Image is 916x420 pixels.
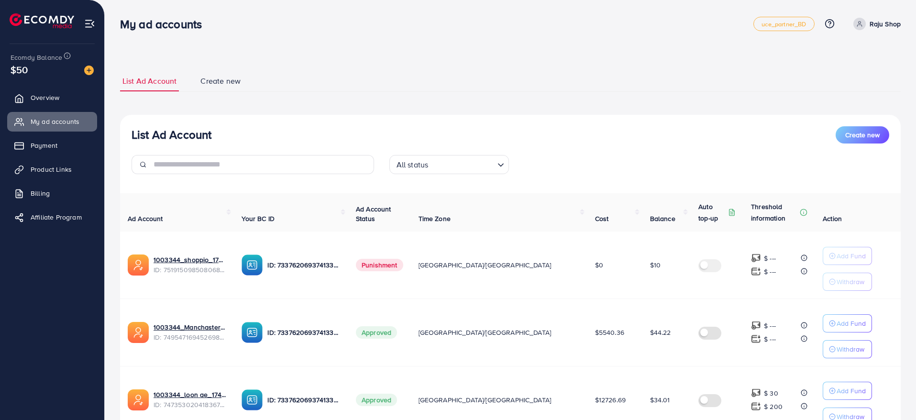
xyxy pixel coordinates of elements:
span: Affiliate Program [31,212,82,222]
img: top-up amount [751,334,761,344]
p: Auto top-up [698,201,726,224]
p: $ 30 [764,387,778,399]
p: Add Fund [837,385,866,397]
span: ID: 7519150985080684551 [154,265,226,275]
a: Overview [7,88,97,107]
span: Create new [200,76,241,87]
img: top-up amount [751,388,761,398]
span: [GEOGRAPHIC_DATA]/[GEOGRAPHIC_DATA] [419,260,552,270]
span: [GEOGRAPHIC_DATA]/[GEOGRAPHIC_DATA] [419,328,552,337]
img: menu [84,18,95,29]
p: Threshold information [751,201,798,224]
img: ic-ads-acc.e4c84228.svg [128,254,149,276]
span: Cost [595,214,609,223]
p: ID: 7337620693741338625 [267,327,340,338]
a: 1003344_loon ae_1740066863007 [154,390,226,399]
a: My ad accounts [7,112,97,131]
span: $5540.36 [595,328,624,337]
span: Punishment [356,259,403,271]
a: Raju Shop [850,18,901,30]
span: Overview [31,93,59,102]
p: $ --- [764,320,776,332]
a: Billing [7,184,97,203]
button: Withdraw [823,340,872,358]
img: top-up amount [751,266,761,276]
img: top-up amount [751,321,761,331]
span: Ecomdy Balance [11,53,62,62]
span: List Ad Account [122,76,177,87]
div: <span class='underline'>1003344_loon ae_1740066863007</span></br>7473530204183674896 [154,390,226,409]
span: My ad accounts [31,117,79,126]
a: 1003344_shoppio_1750688962312 [154,255,226,265]
button: Withdraw [823,273,872,291]
img: logo [10,13,74,28]
img: image [84,66,94,75]
span: $44.22 [650,328,671,337]
span: Ad Account [128,214,163,223]
iframe: Chat [875,377,909,413]
span: Time Zone [419,214,451,223]
span: Payment [31,141,57,150]
span: [GEOGRAPHIC_DATA]/[GEOGRAPHIC_DATA] [419,395,552,405]
a: Affiliate Program [7,208,97,227]
p: ID: 7337620693741338625 [267,394,340,406]
button: Add Fund [823,314,872,332]
div: Search for option [389,155,509,174]
span: $12726.69 [595,395,626,405]
h3: My ad accounts [120,17,210,31]
p: Add Fund [837,318,866,329]
span: Approved [356,326,397,339]
h3: List Ad Account [132,128,211,142]
p: $ --- [764,266,776,277]
img: ic-ba-acc.ded83a64.svg [242,389,263,410]
span: Your BC ID [242,214,275,223]
span: Balance [650,214,675,223]
span: Billing [31,188,50,198]
img: ic-ads-acc.e4c84228.svg [128,389,149,410]
span: ID: 7473530204183674896 [154,400,226,409]
p: Withdraw [837,276,864,287]
span: Ad Account Status [356,204,391,223]
img: ic-ba-acc.ded83a64.svg [242,322,263,343]
input: Search for option [431,156,493,172]
button: Create new [836,126,889,144]
p: Raju Shop [870,18,901,30]
span: Create new [845,130,880,140]
img: ic-ba-acc.ded83a64.svg [242,254,263,276]
a: Payment [7,136,97,155]
div: <span class='underline'>1003344_shoppio_1750688962312</span></br>7519150985080684551 [154,255,226,275]
button: Add Fund [823,382,872,400]
a: Product Links [7,160,97,179]
button: Add Fund [823,247,872,265]
p: ID: 7337620693741338625 [267,259,340,271]
span: uce_partner_BD [761,21,806,27]
span: Product Links [31,165,72,174]
p: $ 200 [764,401,783,412]
span: Approved [356,394,397,406]
div: <span class='underline'>1003344_Manchaster_1745175503024</span></br>7495471694526988304 [154,322,226,342]
img: top-up amount [751,253,761,263]
a: 1003344_Manchaster_1745175503024 [154,322,226,332]
span: ID: 7495471694526988304 [154,332,226,342]
img: ic-ads-acc.e4c84228.svg [128,322,149,343]
span: Action [823,214,842,223]
span: $10 [650,260,661,270]
p: $ --- [764,253,776,264]
span: All status [395,158,430,172]
img: top-up amount [751,401,761,411]
p: Withdraw [837,343,864,355]
span: $50 [11,63,28,77]
p: Add Fund [837,250,866,262]
p: $ --- [764,333,776,345]
span: $0 [595,260,603,270]
a: uce_partner_BD [753,17,814,31]
span: $34.01 [650,395,670,405]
